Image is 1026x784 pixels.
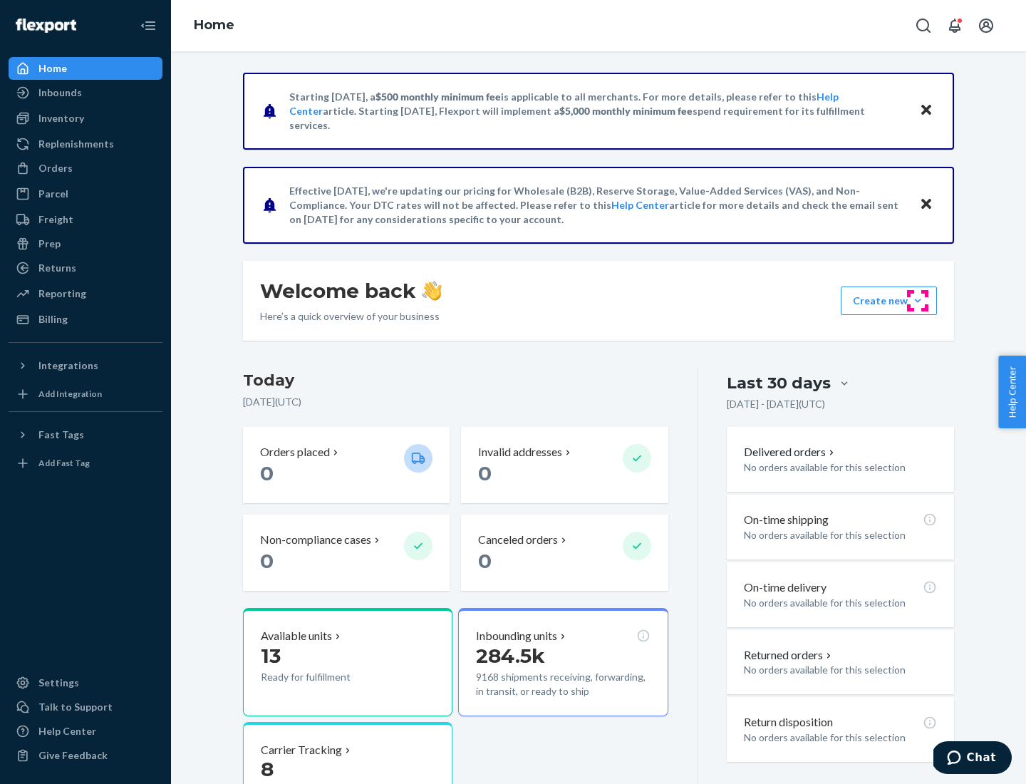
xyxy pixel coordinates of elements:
div: Prep [38,237,61,251]
p: No orders available for this selection [744,528,937,542]
button: Open account menu [972,11,1000,40]
a: Parcel [9,182,162,205]
span: 0 [260,461,274,485]
p: No orders available for this selection [744,731,937,745]
p: Ready for fulfillment [261,670,393,684]
p: Invalid addresses [478,444,562,460]
button: Non-compliance cases 0 [243,515,450,591]
div: Home [38,61,67,76]
div: Integrations [38,359,98,373]
button: Orders placed 0 [243,427,450,503]
p: [DATE] ( UTC ) [243,395,668,409]
span: $5,000 monthly minimum fee [559,105,693,117]
div: Replenishments [38,137,114,151]
a: Reporting [9,282,162,305]
iframe: Opens a widget where you can chat to one of our agents [933,741,1012,777]
div: Last 30 days [727,372,831,394]
p: Non-compliance cases [260,532,371,548]
p: No orders available for this selection [744,663,937,677]
button: Close Navigation [134,11,162,40]
a: Returns [9,257,162,279]
a: Help Center [611,199,669,211]
div: Add Fast Tag [38,457,90,469]
div: Reporting [38,287,86,301]
a: Home [9,57,162,80]
a: Home [194,17,234,33]
button: Open notifications [940,11,969,40]
div: Parcel [38,187,68,201]
span: 8 [261,757,274,781]
h3: Today [243,369,668,392]
p: No orders available for this selection [744,460,937,475]
button: Close [917,100,936,121]
div: Settings [38,676,79,690]
span: 0 [260,549,274,573]
p: On-time delivery [744,579,826,596]
span: $500 monthly minimum fee [375,91,501,103]
p: Inbounding units [476,628,557,644]
button: Open Search Box [909,11,938,40]
p: [DATE] - [DATE] ( UTC ) [727,397,825,411]
div: Give Feedback [38,748,108,763]
p: Canceled orders [478,532,558,548]
button: Invalid addresses 0 [461,427,668,503]
button: Canceled orders 0 [461,515,668,591]
span: 284.5k [476,644,545,668]
button: Close [917,195,936,215]
span: 0 [478,549,492,573]
a: Add Integration [9,383,162,406]
a: Prep [9,232,162,255]
p: Available units [261,628,332,644]
img: hand-wave emoji [422,281,442,301]
span: 0 [478,461,492,485]
button: Available units13Ready for fulfillment [243,608,452,716]
p: Starting [DATE], a is applicable to all merchants. For more details, please refer to this article... [289,90,906,133]
a: Replenishments [9,133,162,155]
p: Effective [DATE], we're updating our pricing for Wholesale (B2B), Reserve Storage, Value-Added Se... [289,184,906,227]
a: Inbounds [9,81,162,104]
h1: Welcome back [260,278,442,304]
ol: breadcrumbs [182,5,246,46]
div: Freight [38,212,73,227]
div: Fast Tags [38,428,84,442]
a: Add Fast Tag [9,452,162,475]
button: Delivered orders [744,444,837,460]
a: Orders [9,157,162,180]
a: Inventory [9,107,162,130]
a: Freight [9,208,162,231]
button: Help Center [998,356,1026,428]
button: Give Feedback [9,744,162,767]
p: Carrier Tracking [261,742,342,758]
a: Billing [9,308,162,331]
p: On-time shipping [744,512,829,528]
button: Talk to Support [9,696,162,718]
div: Orders [38,161,73,175]
button: Create new [841,287,937,315]
div: Billing [38,312,68,326]
p: Here’s a quick overview of your business [260,309,442,324]
div: Help Center [38,724,96,738]
p: Return disposition [744,714,833,731]
button: Integrations [9,354,162,377]
div: Returns [38,261,76,275]
div: Talk to Support [38,700,113,714]
button: Inbounding units284.5k9168 shipments receiving, forwarding, in transit, or ready to ship [458,608,668,716]
div: Inbounds [38,86,82,100]
button: Fast Tags [9,423,162,446]
div: Inventory [38,111,84,125]
div: Add Integration [38,388,102,400]
p: No orders available for this selection [744,596,937,610]
p: 9168 shipments receiving, forwarding, in transit, or ready to ship [476,670,650,698]
a: Settings [9,671,162,694]
button: Returned orders [744,647,834,664]
span: 13 [261,644,281,668]
img: Flexport logo [16,19,76,33]
p: Orders placed [260,444,330,460]
a: Help Center [9,720,162,743]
